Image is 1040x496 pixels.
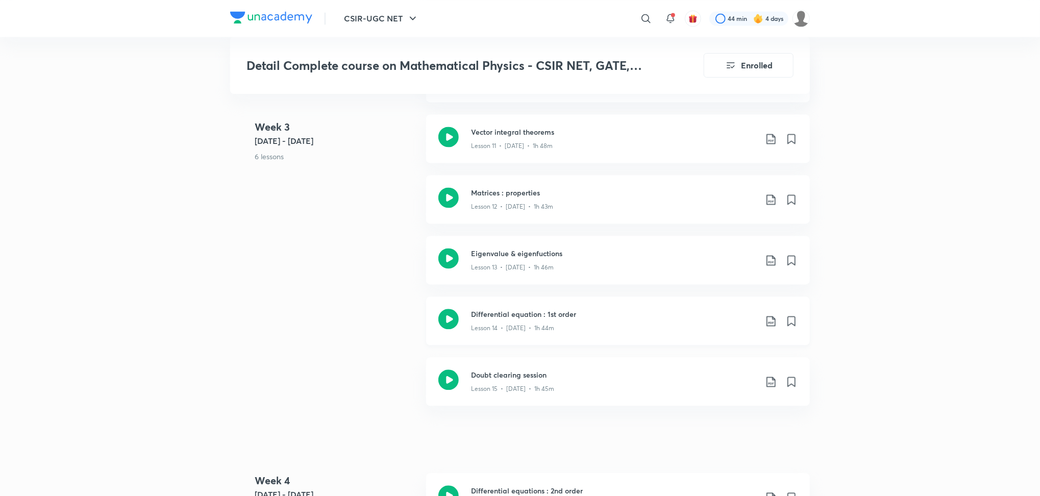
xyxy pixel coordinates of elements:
h3: Matrices : properties [471,187,757,198]
h3: Detail Complete course on Mathematical Physics - CSIR NET, GATE, TIFR, JEST, etc [246,58,646,73]
p: 6 lessons [255,152,418,162]
h3: Differential equations : 2nd order [471,485,757,496]
a: Matrices : propertiesLesson 12 • [DATE] • 1h 43m [426,175,810,236]
p: Lesson 12 • [DATE] • 1h 43m [471,202,553,211]
h3: Differential equation : 1st order [471,309,757,319]
p: Lesson 13 • [DATE] • 1h 46m [471,263,554,272]
button: CSIR-UGC NET [338,8,425,29]
p: Lesson 11 • [DATE] • 1h 48m [471,141,553,151]
button: Enrolled [704,53,794,78]
p: Lesson 15 • [DATE] • 1h 45m [471,384,554,393]
img: Rai Haldar [793,10,810,27]
a: Company Logo [230,11,312,26]
button: avatar [685,10,701,27]
p: Lesson 14 • [DATE] • 1h 44m [471,324,554,333]
img: avatar [688,14,698,23]
a: Vector integral theoremsLesson 11 • [DATE] • 1h 48m [426,114,810,175]
a: Doubt clearing sessionLesson 15 • [DATE] • 1h 45m [426,357,810,418]
img: Company Logo [230,11,312,23]
h4: Week 4 [255,473,418,488]
a: Eigenvalue & eigenfuctionsLesson 13 • [DATE] • 1h 46m [426,236,810,296]
h3: Doubt clearing session [471,369,757,380]
h3: Eigenvalue & eigenfuctions [471,248,757,259]
a: Differential equation : 1st orderLesson 14 • [DATE] • 1h 44m [426,296,810,357]
h3: Vector integral theorems [471,127,757,137]
img: streak [753,13,763,23]
h4: Week 3 [255,120,418,135]
h5: [DATE] - [DATE] [255,135,418,147]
